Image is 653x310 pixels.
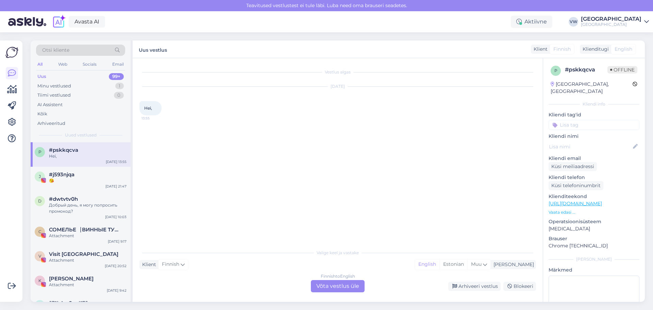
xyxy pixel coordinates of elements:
[5,46,18,59] img: Askly Logo
[49,153,127,159] div: Hei,
[549,193,639,200] p: Klienditeekond
[49,202,127,214] div: Добрый день, я могу попросить промокод?
[108,239,127,244] div: [DATE] 9:17
[69,16,105,28] a: Avasta AI
[105,214,127,219] div: [DATE] 10:03
[37,73,46,80] div: Uus
[49,257,127,263] div: Attachment
[37,120,65,127] div: Arhiveeritud
[49,300,88,306] span: ˜”*°•An Ser•°*”˜
[607,66,637,74] span: Offline
[549,111,639,118] p: Kliendi tag'id
[139,250,536,256] div: Valige keel ja vastake
[49,276,94,282] span: Katri Kägo
[139,83,536,89] div: [DATE]
[38,254,41,259] span: V
[139,261,156,268] div: Klient
[37,92,71,99] div: Tiimi vestlused
[111,60,125,69] div: Email
[144,105,152,111] span: Hei,
[38,149,41,154] span: p
[49,282,127,288] div: Attachment
[141,116,167,121] span: 13:55
[511,16,552,28] div: Aktiivne
[114,92,124,99] div: 0
[57,60,69,69] div: Web
[37,101,63,108] div: AI Assistent
[49,178,127,184] div: 😘
[549,235,639,242] p: Brauser
[38,229,41,234] span: С
[549,266,639,274] p: Märkmed
[581,16,641,22] div: [GEOGRAPHIC_DATA]
[549,256,639,262] div: [PERSON_NAME]
[531,46,548,53] div: Klient
[37,83,71,89] div: Minu vestlused
[49,227,120,233] span: СОМЕЛЬЕ⎹ ВИННЫЕ ТУРЫ | ДЕГУСТАЦИИ В ТАЛЛИННЕ
[49,251,118,257] span: Visit Pärnu
[49,233,127,239] div: Attachment
[105,184,127,189] div: [DATE] 21:47
[49,196,78,202] span: #dwtvtv0h
[42,47,69,54] span: Otsi kliente
[549,209,639,215] p: Vaata edasi ...
[549,155,639,162] p: Kliendi email
[415,259,439,270] div: English
[448,282,501,291] div: Arhiveeri vestlus
[549,162,597,171] div: Küsi meiliaadressi
[569,17,578,27] div: VW
[81,60,98,69] div: Socials
[106,159,127,164] div: [DATE] 13:55
[52,15,66,29] img: explore-ai
[439,259,467,270] div: Estonian
[615,46,632,53] span: English
[553,46,571,53] span: Finnish
[107,288,127,293] div: [DATE] 9:42
[549,225,639,232] p: [MEDICAL_DATA]
[39,174,41,179] span: j
[139,45,167,54] label: Uus vestlus
[551,81,633,95] div: [GEOGRAPHIC_DATA], [GEOGRAPHIC_DATA]
[549,242,639,249] p: Chrome [TECHNICAL_ID]
[549,174,639,181] p: Kliendi telefon
[581,22,641,27] div: [GEOGRAPHIC_DATA]
[38,198,41,203] span: d
[549,200,602,207] a: [URL][DOMAIN_NAME]
[549,133,639,140] p: Kliendi nimi
[49,147,78,153] span: #pskkqcva
[105,263,127,268] div: [DATE] 20:52
[471,261,482,267] span: Muu
[565,66,607,74] div: # pskkqcva
[115,83,124,89] div: 1
[549,218,639,225] p: Operatsioonisüsteem
[38,278,41,283] span: K
[503,282,536,291] div: Blokeeri
[36,60,44,69] div: All
[162,261,179,268] span: Finnish
[37,111,47,117] div: Kõik
[109,73,124,80] div: 99+
[321,273,355,279] div: Finnish to English
[549,143,632,150] input: Lisa nimi
[581,16,649,27] a: [GEOGRAPHIC_DATA][GEOGRAPHIC_DATA]
[49,172,74,178] span: #j593njqa
[580,46,609,53] div: Klienditugi
[554,68,557,73] span: p
[65,132,97,138] span: Uued vestlused
[549,101,639,107] div: Kliendi info
[491,261,534,268] div: [PERSON_NAME]
[549,181,603,190] div: Küsi telefoninumbrit
[311,280,365,292] div: Võta vestlus üle
[139,69,536,75] div: Vestlus algas
[549,120,639,130] input: Lisa tag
